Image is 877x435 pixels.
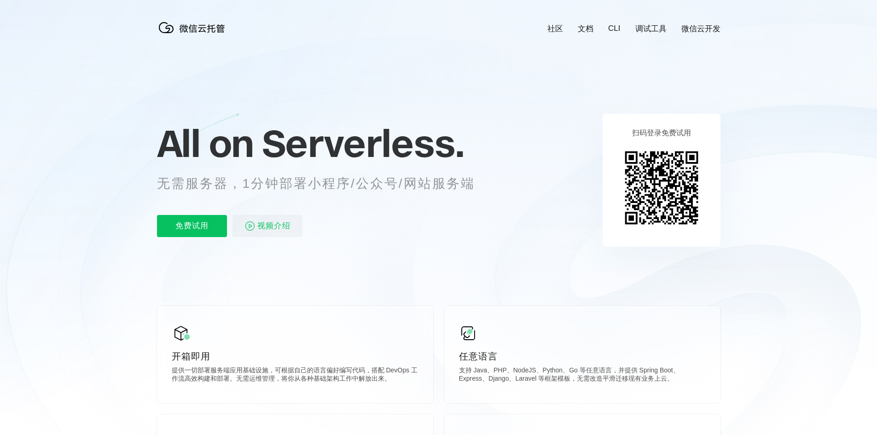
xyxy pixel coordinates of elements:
p: 支持 Java、PHP、NodeJS、Python、Go 等任意语言，并提供 Spring Boot、Express、Django、Laravel 等框架模板，无需改造平滑迁移现有业务上云。 [459,366,706,385]
p: 提供一切部署服务端应用基础设施，可根据自己的语言偏好编写代码，搭配 DevOps 工作流高效构建和部署。无需运维管理，将你从各种基础架构工作中解放出来。 [172,366,418,385]
a: 调试工具 [635,23,667,34]
p: 无需服务器，1分钟部署小程序/公众号/网站服务端 [157,174,492,193]
a: 文档 [578,23,593,34]
span: All on [157,120,253,166]
a: 社区 [547,23,563,34]
p: 扫码登录免费试用 [632,128,691,138]
span: 视频介绍 [257,215,290,237]
img: 微信云托管 [157,18,231,37]
img: video_play.svg [244,220,256,232]
span: Serverless. [262,120,464,166]
a: 微信云开发 [681,23,720,34]
p: 开箱即用 [172,350,418,363]
a: CLI [608,24,620,33]
p: 免费试用 [157,215,227,237]
p: 任意语言 [459,350,706,363]
a: 微信云托管 [157,30,231,38]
